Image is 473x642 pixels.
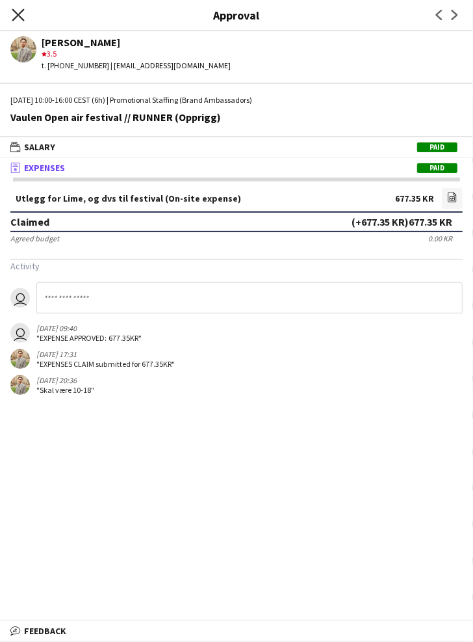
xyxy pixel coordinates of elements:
[36,375,95,385] div: [DATE] 20:36
[10,234,59,243] div: Agreed budget
[24,162,65,174] span: Expenses
[36,359,175,369] div: "EXPENSES CLAIM submitted for 677.35KR"
[24,625,66,637] span: Feedback
[36,333,142,343] div: "EXPENSE APPROVED: 677.35KR"
[10,260,463,272] h3: Activity
[36,385,95,395] div: "Skal være 10-18"
[352,215,452,228] div: (+677.35 KR) 677.35 KR
[10,94,463,106] div: [DATE] 10:00-16:00 CEST (6h) | Promotional Staffing (Brand Ambassadors)
[10,215,49,228] div: Claimed
[42,48,231,60] div: 3.5
[10,349,30,369] app-user-avatar: Alex Øyen
[10,323,30,343] app-user-avatar: Wilmer Borgnes
[16,194,241,204] div: Utlegg for Lime, og dvs til festival (On-site expense)
[42,36,231,48] div: [PERSON_NAME]
[10,111,463,123] div: Vaulen Open air festival // RUNNER (Opprigg)
[10,375,30,395] app-user-avatar: Alex Øyen
[417,163,457,173] span: Paid
[24,141,55,153] span: Salary
[36,349,175,359] div: [DATE] 17:31
[395,194,434,204] div: 677.35 KR
[42,60,231,72] div: t. [PHONE_NUMBER] | [EMAIL_ADDRESS][DOMAIN_NAME]
[417,142,457,152] span: Paid
[36,323,142,333] div: [DATE] 09:40
[428,234,452,243] div: 0.00 KR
